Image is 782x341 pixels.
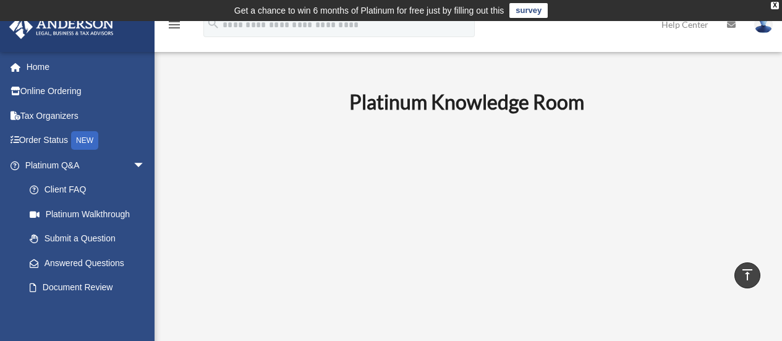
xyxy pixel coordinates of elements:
[771,2,779,9] div: close
[234,3,504,18] div: Get a chance to win 6 months of Platinum for free just by filling out this
[133,153,158,178] span: arrow_drop_down
[167,17,182,32] i: menu
[17,275,164,300] a: Document Review
[6,15,117,39] img: Anderson Advisors Platinum Portal
[509,3,548,18] a: survey
[206,17,220,30] i: search
[740,267,755,282] i: vertical_align_top
[349,90,584,114] b: Platinum Knowledge Room
[734,262,760,288] a: vertical_align_top
[167,22,182,32] a: menu
[9,103,164,128] a: Tax Organizers
[9,54,164,79] a: Home
[17,178,164,202] a: Client FAQ
[754,15,773,33] img: User Pic
[9,128,164,153] a: Order StatusNEW
[9,79,164,104] a: Online Ordering
[17,202,164,227] a: Platinum Walkthrough
[71,131,98,150] div: NEW
[281,131,652,340] iframe: 231110_Toby_KnowledgeRoom
[9,153,164,178] a: Platinum Q&Aarrow_drop_down
[17,227,164,251] a: Submit a Question
[17,251,164,275] a: Answered Questions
